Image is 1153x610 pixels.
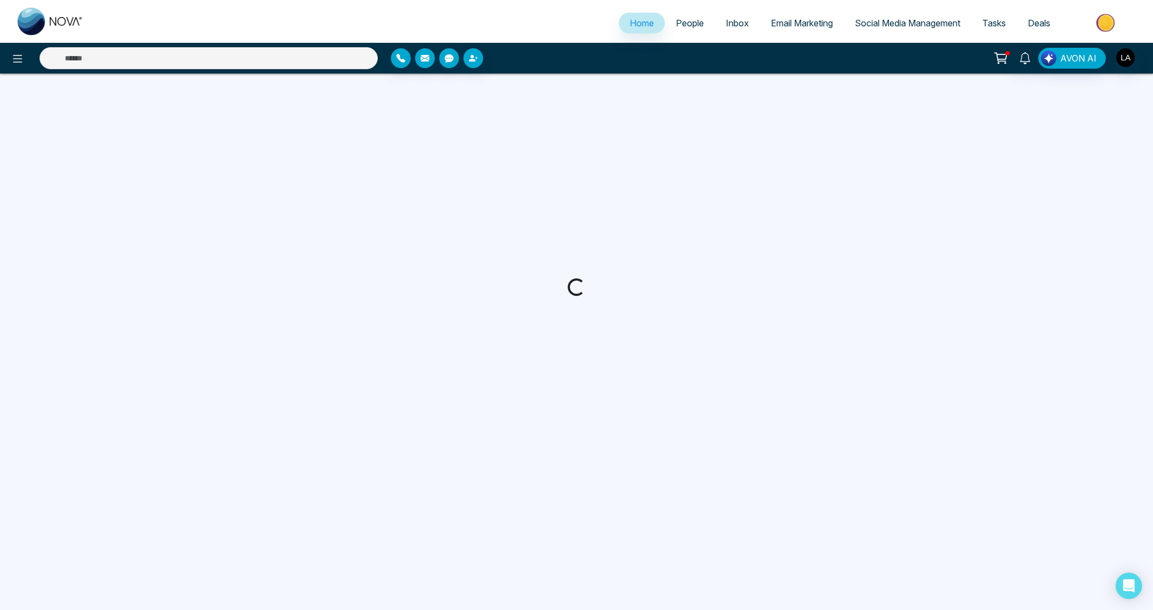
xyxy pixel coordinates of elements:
[715,13,760,33] a: Inbox
[760,13,844,33] a: Email Marketing
[855,18,960,29] span: Social Media Management
[1116,48,1135,67] img: User Avatar
[1060,52,1096,65] span: AVON AI
[844,13,971,33] a: Social Media Management
[982,18,1006,29] span: Tasks
[630,18,654,29] span: Home
[1067,10,1146,35] img: Market-place.gif
[1041,51,1056,66] img: Lead Flow
[18,8,83,35] img: Nova CRM Logo
[665,13,715,33] a: People
[1116,573,1142,599] div: Open Intercom Messenger
[619,13,665,33] a: Home
[726,18,749,29] span: Inbox
[971,13,1017,33] a: Tasks
[676,18,704,29] span: People
[1017,13,1061,33] a: Deals
[771,18,833,29] span: Email Marketing
[1038,48,1106,69] button: AVON AI
[1028,18,1050,29] span: Deals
